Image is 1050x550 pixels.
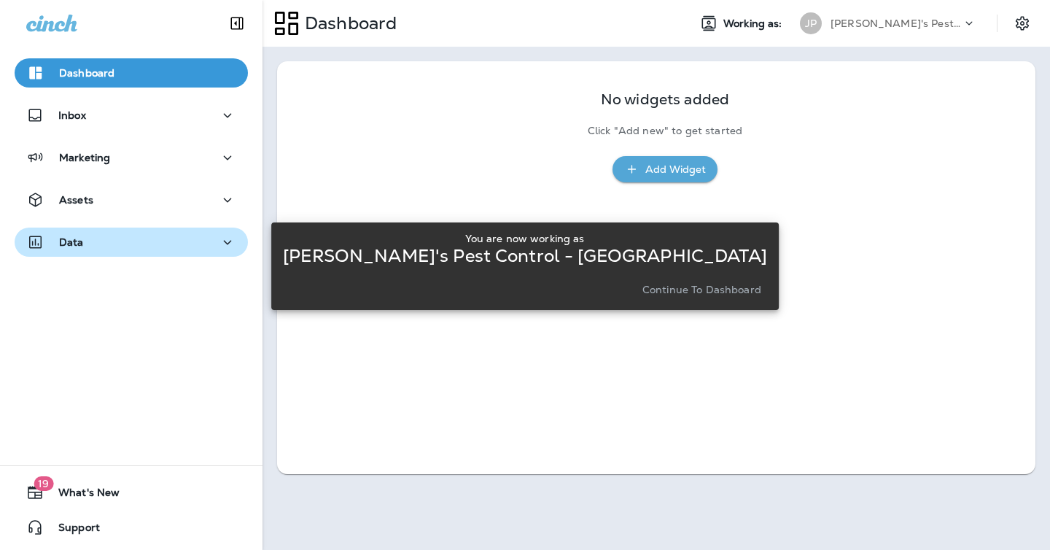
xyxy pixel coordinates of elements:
div: JP [800,12,822,34]
button: Marketing [15,143,248,172]
p: Assets [59,194,93,206]
p: Inbox [58,109,86,121]
span: 19 [34,476,53,491]
span: What's New [44,487,120,504]
button: Assets [15,185,248,214]
button: Settings [1009,10,1035,36]
button: Inbox [15,101,248,130]
p: Continue to Dashboard [642,284,761,295]
button: Data [15,228,248,257]
p: Dashboard [59,67,114,79]
p: [PERSON_NAME]'s Pest Control - [GEOGRAPHIC_DATA] [831,18,962,29]
button: Continue to Dashboard [637,279,767,300]
p: [PERSON_NAME]'s Pest Control - [GEOGRAPHIC_DATA] [283,250,767,262]
p: You are now working as [465,233,584,244]
p: Marketing [59,152,110,163]
button: 19What's New [15,478,248,507]
button: Support [15,513,248,542]
span: Support [44,522,100,539]
button: Collapse Sidebar [217,9,257,38]
button: Dashboard [15,58,248,88]
p: Data [59,236,84,248]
